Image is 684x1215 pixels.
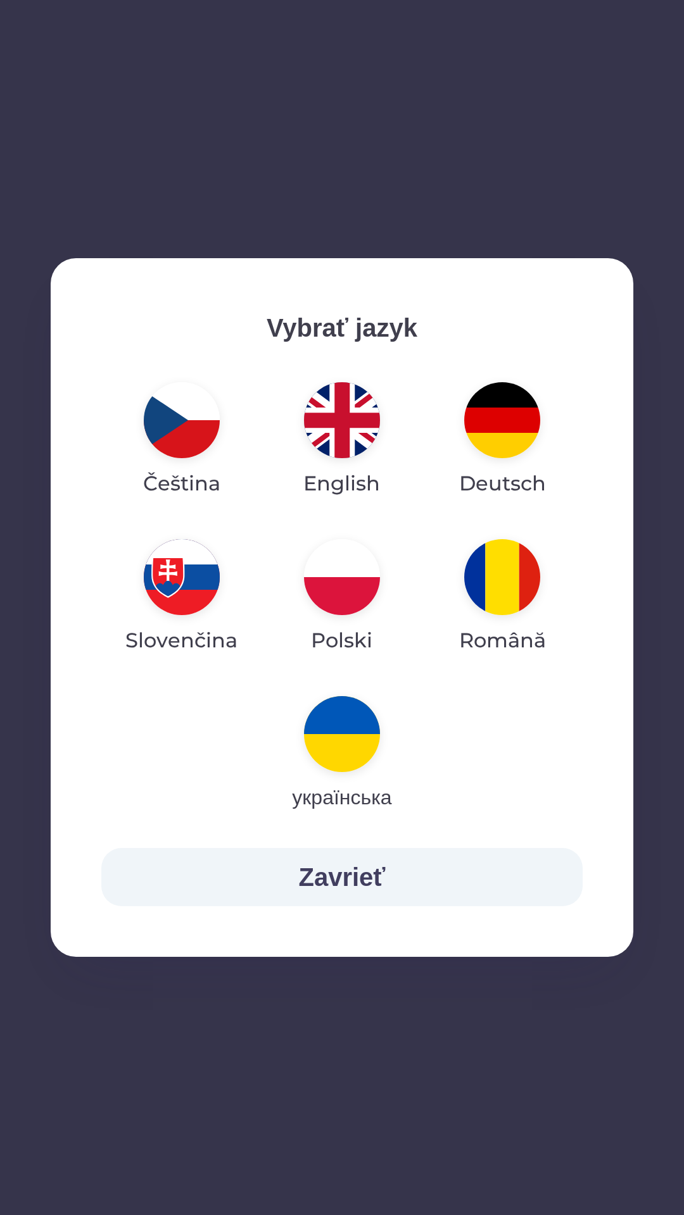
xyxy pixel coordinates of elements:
[311,625,372,656] p: Polski
[101,848,583,906] button: Zavrieť
[429,372,576,509] button: Deutsch
[273,372,410,509] button: English
[101,309,583,347] p: Vybrať jazyk
[101,529,262,666] button: Slovenčina
[464,539,540,615] img: ro flag
[304,382,380,458] img: en flag
[125,625,237,656] p: Slovenčina
[304,696,380,772] img: uk flag
[464,382,540,458] img: de flag
[459,625,546,656] p: Română
[459,468,546,499] p: Deutsch
[113,372,251,509] button: Čeština
[429,529,576,666] button: Română
[303,468,380,499] p: English
[144,539,220,615] img: sk flag
[144,382,220,458] img: cs flag
[274,529,410,666] button: Polski
[262,686,422,823] button: українська
[304,539,380,615] img: pl flag
[143,468,220,499] p: Čeština
[292,782,391,813] p: українська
